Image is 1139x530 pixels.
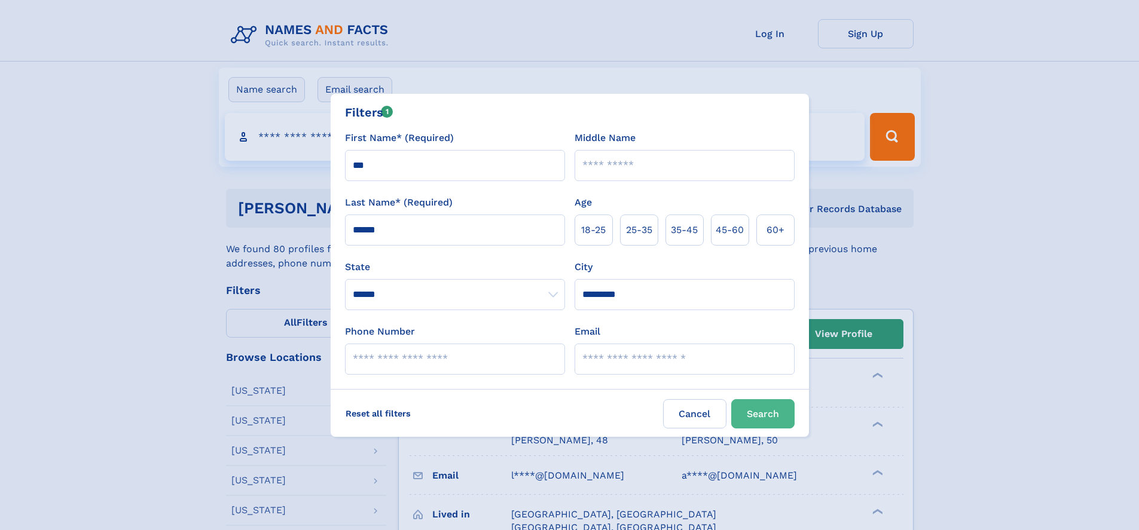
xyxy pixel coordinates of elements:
[663,399,726,428] label: Cancel
[671,223,698,237] span: 35‑45
[345,195,453,210] label: Last Name* (Required)
[345,131,454,145] label: First Name* (Required)
[731,399,795,428] button: Search
[575,195,592,210] label: Age
[581,223,606,237] span: 18‑25
[345,324,415,339] label: Phone Number
[767,223,784,237] span: 60+
[338,399,419,428] label: Reset all filters
[345,103,393,121] div: Filters
[716,223,744,237] span: 45‑60
[345,260,565,274] label: State
[575,131,636,145] label: Middle Name
[626,223,652,237] span: 25‑35
[575,324,600,339] label: Email
[575,260,593,274] label: City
